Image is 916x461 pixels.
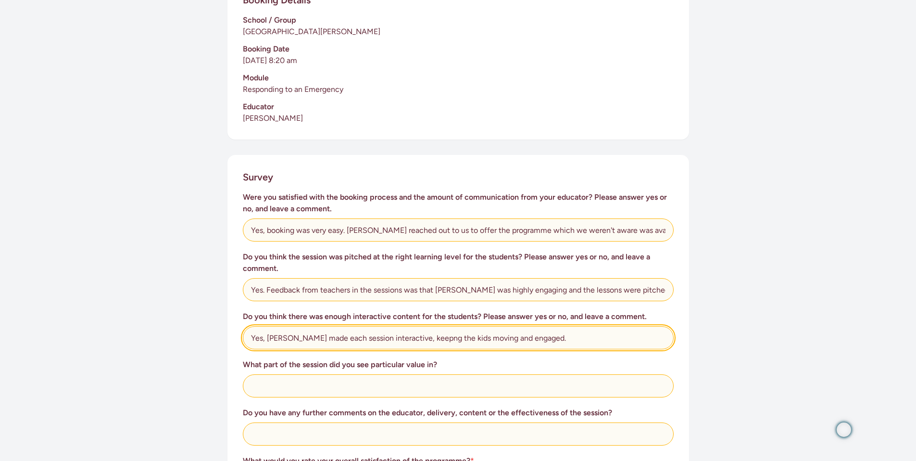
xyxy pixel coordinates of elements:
[243,101,674,113] h3: Educator
[243,26,674,38] p: [GEOGRAPHIC_DATA][PERSON_NAME]
[243,113,674,124] p: [PERSON_NAME]
[243,359,674,371] h3: What part of the session did you see particular value in?
[243,55,674,66] p: [DATE] 8:20 am
[243,192,674,215] h3: Were you satisfied with the booking process and the amount of communication from your educator? P...
[243,72,674,84] h3: Module
[243,170,273,184] h2: Survey
[243,14,674,26] h3: School / Group
[243,311,674,322] h3: Do you think there was enough interactive content for the students? Please answer yes or no, and ...
[243,84,674,95] p: Responding to an Emergency
[243,407,674,419] h3: Do you have any further comments on the educator, delivery, content or the effectiveness of the s...
[243,43,674,55] h3: Booking Date
[243,251,674,274] h3: Do you think the session was pitched at the right learning level for the students? Please answer ...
